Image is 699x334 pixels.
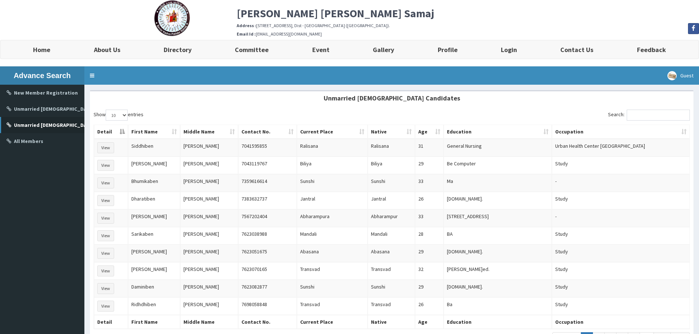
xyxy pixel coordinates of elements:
[128,192,180,209] td: Dharatiben
[97,195,114,206] button: View
[14,138,43,144] b: All Members
[368,297,415,315] td: Transvad
[415,139,444,157] td: 31
[180,315,238,329] th: Middle Name
[615,40,688,59] a: Feedback
[97,160,114,171] button: View
[94,315,128,329] th: Detail
[444,245,552,262] td: [DOMAIN_NAME].
[552,139,689,157] td: Urban Health Center [GEOGRAPHIC_DATA]
[444,174,552,192] td: Ma
[128,157,180,174] td: [PERSON_NAME]
[415,262,444,280] td: 32
[213,40,290,59] a: Committee
[552,297,689,315] td: Study
[444,262,552,280] td: [PERSON_NAME]ed.
[415,280,444,297] td: 29
[297,139,368,157] td: Ralisana
[444,297,552,315] td: Ba
[238,245,297,262] td: 7623051675
[97,248,114,259] button: View
[297,315,368,329] th: Current Place
[238,139,297,157] td: 7041595855
[94,110,143,121] label: Show entries
[128,125,180,139] th: First Name: activate to sort column ascending
[444,227,552,245] td: BA
[324,94,460,102] b: Unmarried [DEMOGRAPHIC_DATA] Candidates
[128,315,180,329] th: First Name
[552,125,689,139] th: Occupation: activate to sort column ascending
[297,192,368,209] td: Jantral
[238,297,297,315] td: 7698058848
[415,157,444,174] td: 29
[128,245,180,262] td: [PERSON_NAME]
[368,125,415,139] th: Native: activate to sort column ascending
[297,157,368,174] td: Biliya
[180,125,238,139] th: Middle Name: activate to sort column ascending
[14,122,120,128] b: Unmarried [DEMOGRAPHIC_DATA] Candidate
[238,315,297,329] th: Contact No.
[297,227,368,245] td: Mandali
[368,227,415,245] td: Mandali
[444,157,552,174] td: Be Computer
[608,110,690,121] label: Search:
[180,227,238,245] td: [PERSON_NAME]
[97,301,114,312] button: View
[415,209,444,227] td: 33
[297,297,368,315] td: Transvad
[128,262,180,280] td: [PERSON_NAME]
[237,23,699,28] h6: [STREET_ADDRESS], Dist - [GEOGRAPHIC_DATA] ([GEOGRAPHIC_DATA]).
[237,31,256,37] b: Email Id :
[237,6,434,20] b: [PERSON_NAME] [PERSON_NAME] Samaj
[238,227,297,245] td: 7623038988
[637,45,666,54] b: Feedback
[552,192,689,209] td: Study
[552,174,689,192] td: -
[94,45,120,54] b: About Us
[415,174,444,192] td: 33
[180,139,238,157] td: [PERSON_NAME]
[97,142,114,153] button: View
[238,280,297,297] td: 7623082877
[97,230,114,241] button: View
[297,245,368,262] td: Abasana
[444,125,552,139] th: Education: activate to sort column ascending
[238,192,297,209] td: 7383632737
[297,209,368,227] td: Abharampura
[14,89,78,96] b: New Member Registration
[128,227,180,245] td: Sarikaben
[662,66,699,85] a: Guest
[297,174,368,192] td: Sunshi
[479,40,539,59] a: Login
[552,245,689,262] td: Study
[438,45,458,54] b: Profile
[128,280,180,297] td: Daminiben
[237,23,256,28] b: Address :
[238,209,297,227] td: 7567202404
[237,32,699,36] h6: [EMAIL_ADDRESS][DOMAIN_NAME]
[33,45,50,54] b: Home
[368,139,415,157] td: Ralisana
[164,45,192,54] b: Directory
[415,315,444,329] th: Age
[97,265,114,276] button: View
[368,315,415,329] th: Native
[416,40,479,59] a: Profile
[552,315,689,329] th: Occupation
[291,40,351,59] a: Event
[368,209,415,227] td: Abharampur
[552,262,689,280] td: Study
[444,280,552,297] td: [DOMAIN_NAME].
[238,262,297,280] td: 7623070165
[415,125,444,139] th: Age: activate to sort column ascending
[444,209,552,227] td: [STREET_ADDRESS]
[415,227,444,245] td: 28
[238,174,297,192] td: 7359616614
[238,157,297,174] td: 7043119767
[368,245,415,262] td: Abasana
[180,245,238,262] td: [PERSON_NAME]
[11,40,72,59] a: Home
[667,71,677,80] img: User Image
[106,110,128,121] select: Showentries
[180,280,238,297] td: [PERSON_NAME]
